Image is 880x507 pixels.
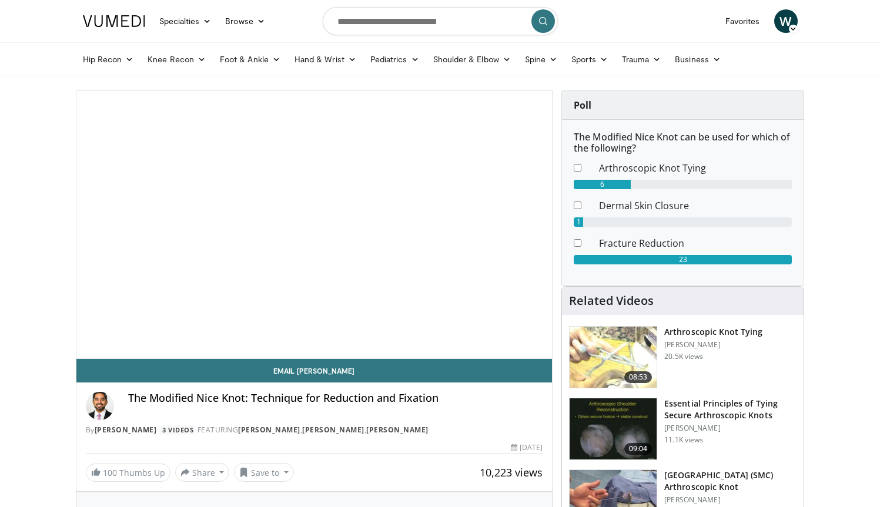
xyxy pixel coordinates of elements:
div: 6 [574,180,631,189]
a: Specialties [152,9,219,33]
img: 12061_3.png.150x105_q85_crop-smart_upscale.jpg [570,398,657,459]
p: 20.5K views [664,352,703,361]
h3: [GEOGRAPHIC_DATA] (SMC) Arthroscopic Knot [664,469,797,493]
input: Search topics, interventions [323,7,558,35]
a: 100 Thumbs Up [86,464,170,482]
a: 09:04 Essential Principles of Tying Secure Arthroscopic Knots [PERSON_NAME] 11.1K views [569,398,797,460]
div: 23 [574,255,792,264]
a: [PERSON_NAME] [366,425,429,435]
img: VuMedi Logo [83,15,145,27]
a: Hand & Wrist [287,48,363,71]
a: Pediatrics [363,48,426,71]
strong: Poll [574,99,591,112]
p: [PERSON_NAME] [664,340,762,350]
a: 3 Videos [159,425,198,435]
img: 286858_0000_1.png.150x105_q85_crop-smart_upscale.jpg [570,327,657,388]
dd: Dermal Skin Closure [590,199,801,213]
p: [PERSON_NAME] [664,424,797,433]
p: [PERSON_NAME] [664,495,797,505]
a: Business [668,48,728,71]
video-js: Video Player [76,91,553,359]
a: Knee Recon [140,48,213,71]
dd: Fracture Reduction [590,236,801,250]
a: [PERSON_NAME] [238,425,300,435]
span: 09:04 [624,443,653,455]
h3: Essential Principles of Tying Secure Arthroscopic Knots [664,398,797,421]
a: 08:53 Arthroscopic Knot Tying [PERSON_NAME] 20.5K views [569,326,797,388]
span: 10,223 views [480,465,543,479]
div: By FEATURING , , [86,425,543,435]
h3: Arthroscopic Knot Tying [664,326,762,338]
div: 1 [574,217,583,227]
a: Hip Recon [76,48,141,71]
a: Favorites [718,9,767,33]
a: Foot & Ankle [213,48,287,71]
a: Shoulder & Elbow [426,48,518,71]
h6: The Modified Nice Knot can be used for which of the following? [574,132,792,154]
a: [PERSON_NAME] [302,425,364,435]
h4: Related Videos [569,294,654,308]
button: Save to [234,463,294,482]
p: 11.1K views [664,435,703,445]
dd: Arthroscopic Knot Tying [590,161,801,175]
h4: The Modified Nice Knot: Technique for Reduction and Fixation [128,392,543,405]
span: 100 [103,467,117,478]
a: [PERSON_NAME] [95,425,157,435]
a: Browse [218,9,272,33]
a: Email [PERSON_NAME] [76,359,553,382]
a: W [774,9,798,33]
div: [DATE] [511,442,543,453]
img: Avatar [86,392,114,420]
a: Sports [564,48,615,71]
a: Trauma [615,48,668,71]
a: Spine [518,48,564,71]
span: 08:53 [624,371,653,383]
button: Share [175,463,230,482]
